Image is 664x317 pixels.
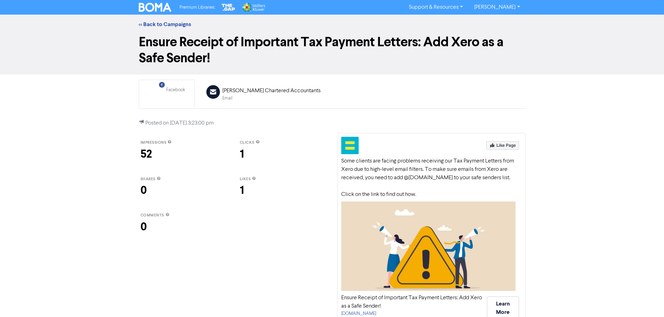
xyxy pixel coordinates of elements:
[221,3,236,12] img: The Gap
[242,3,265,12] img: Wolters Kluwer
[222,87,321,95] div: [PERSON_NAME] Chartered Accountants
[341,294,484,310] div: Ensure Receipt of Important Tax Payment Letters: Add Xero as a Safe Sender!
[140,140,167,145] span: impressions
[139,34,526,66] h1: Ensure Receipt of Important Tax Payment Letters: Add Xero as a Safe Sender!
[140,213,164,218] span: comments
[487,305,519,311] a: Learn More
[468,2,525,13] a: [PERSON_NAME]
[240,177,251,182] span: likes
[140,177,155,182] span: shares
[140,146,226,163] div: 52
[180,5,215,10] span: Premium Libraries:
[403,2,468,13] a: Support & Resources
[240,182,325,199] div: 1
[139,21,191,28] a: << Back to Campaigns
[222,95,321,102] div: Email
[341,311,376,316] a: [DOMAIN_NAME]
[240,146,325,163] div: 1
[341,201,516,291] img: Your Selected Media
[140,182,226,199] div: 0
[139,3,171,12] img: BOMA Logo
[486,141,519,150] img: Like Page
[140,219,226,235] div: 0
[139,119,526,127] p: Posted on [DATE] 3:23:00 pm
[629,284,664,317] iframe: Chat Widget
[166,87,185,93] div: Facebook
[341,157,522,199] div: Some clients are facing problems receiving our Tax Payment Letters from Xero due to high-level em...
[240,140,254,145] span: clicks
